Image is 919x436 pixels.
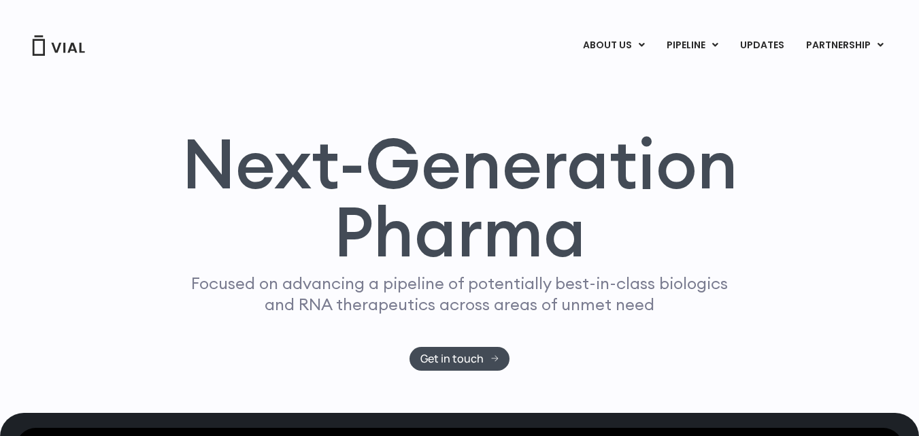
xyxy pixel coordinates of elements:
[410,347,509,371] a: Get in touch
[729,34,795,57] a: UPDATES
[31,35,86,56] img: Vial Logo
[572,34,655,57] a: ABOUT USMenu Toggle
[420,354,484,364] span: Get in touch
[165,129,754,267] h1: Next-Generation Pharma
[656,34,729,57] a: PIPELINEMenu Toggle
[186,273,734,315] p: Focused on advancing a pipeline of potentially best-in-class biologics and RNA therapeutics acros...
[795,34,895,57] a: PARTNERSHIPMenu Toggle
